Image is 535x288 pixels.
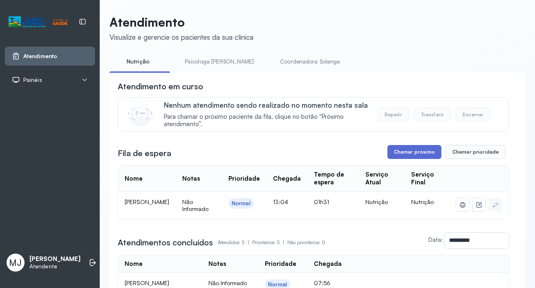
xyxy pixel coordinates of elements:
[414,108,451,122] button: Transferir
[177,55,262,68] a: Psicologa [PERSON_NAME]
[9,15,67,29] img: Logotipo do estabelecimento
[118,81,203,92] h3: Atendimento em curso
[232,200,251,207] div: Normal
[29,255,81,263] p: [PERSON_NAME]
[164,113,378,129] span: Para chamar o próximo paciente da fila, clique no botão “Próximo atendimento”.
[23,53,57,60] span: Atendimento
[248,239,249,245] span: |
[445,145,506,159] button: Chamar prioridade
[314,279,330,286] span: 07:56
[23,77,42,84] span: Painéis
[208,279,247,286] span: Não Informado
[314,260,342,268] div: Chegada
[378,108,409,122] button: Repetir
[428,236,443,243] label: Data:
[265,260,296,268] div: Prioridade
[128,102,152,126] img: Imagem de CalloutCard
[208,260,226,268] div: Notas
[182,175,200,183] div: Notas
[118,147,171,159] h3: Fila de espera
[110,33,253,41] div: Visualize e gerencie os pacientes da sua clínica
[387,145,441,159] button: Chamar próximo
[283,239,284,245] span: |
[273,198,288,205] span: 13:04
[218,237,252,248] p: Atendidos: 5
[268,281,287,288] div: Normal
[272,55,348,68] a: Coordenadora Solange
[164,101,378,109] p: Nenhum atendimento sendo realizado no momento nesta sala
[287,237,325,248] p: Não prioritários: 0
[456,108,490,122] button: Encerrar
[125,279,169,286] span: [PERSON_NAME]
[411,171,443,186] div: Serviço Final
[125,198,169,205] span: [PERSON_NAME]
[314,198,329,205] span: 01h31
[125,260,143,268] div: Nome
[365,171,398,186] div: Serviço Atual
[110,55,167,68] a: Nutrição
[411,198,434,205] span: Nutrição
[125,175,143,183] div: Nome
[182,198,208,213] span: Não Informado
[29,263,81,270] p: Atendente
[12,52,88,60] a: Atendimento
[273,175,301,183] div: Chegada
[228,175,260,183] div: Prioridade
[110,15,253,29] p: Atendimento
[118,237,213,248] h3: Atendimentos concluídos
[365,198,398,206] div: Nutrição
[314,171,352,186] div: Tempo de espera
[252,237,287,248] p: Prioritários: 5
